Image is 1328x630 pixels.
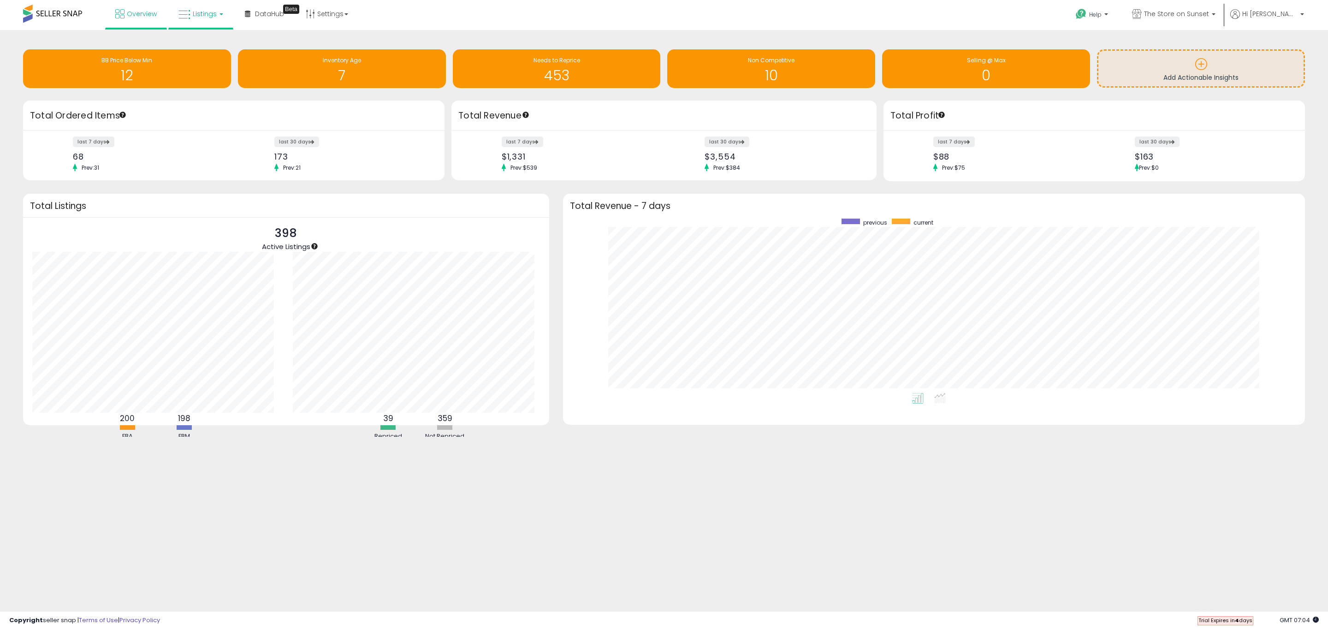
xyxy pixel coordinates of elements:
[255,9,284,18] span: DataHub
[453,49,661,88] a: Needs to Reprice 453
[1089,11,1102,18] span: Help
[1098,51,1304,86] a: Add Actionable Insights
[77,164,104,172] span: Prev: 31
[672,68,871,83] h1: 10
[30,109,438,122] h3: Total Ordered Items
[1163,73,1239,82] span: Add Actionable Insights
[1068,1,1117,30] a: Help
[243,68,441,83] h1: 7
[274,137,319,147] label: last 30 days
[28,68,226,83] h1: 12
[522,111,530,119] div: Tooltip anchor
[119,111,127,119] div: Tooltip anchor
[667,49,875,88] a: Non Competitive 10
[1135,152,1289,161] div: $163
[1144,9,1209,18] span: The Store on Sunset
[1139,164,1159,172] span: Prev: $0
[933,137,975,147] label: last 7 days
[279,164,305,172] span: Prev: 21
[937,164,970,172] span: Prev: $75
[283,5,299,14] div: Tooltip anchor
[1242,9,1298,18] span: Hi [PERSON_NAME]
[101,56,152,64] span: BB Price Below Min
[937,111,946,119] div: Tooltip anchor
[127,9,157,18] span: Overview
[323,56,361,64] span: Inventory Age
[705,152,860,161] div: $3,554
[262,242,310,251] span: Active Listings
[748,56,794,64] span: Non Competitive
[913,219,933,226] span: current
[506,164,542,172] span: Prev: $539
[120,413,135,424] b: 200
[1075,8,1087,20] i: Get Help
[438,413,452,424] b: 359
[274,152,428,161] div: 173
[361,432,416,441] div: Repriced
[193,9,217,18] span: Listings
[178,413,190,424] b: 198
[457,68,656,83] h1: 453
[534,56,580,64] span: Needs to Reprice
[709,164,745,172] span: Prev: $384
[863,219,887,226] span: previous
[1230,9,1304,30] a: Hi [PERSON_NAME]
[887,68,1085,83] h1: 0
[1135,137,1180,147] label: last 30 days
[502,137,543,147] label: last 7 days
[890,109,1298,122] h3: Total Profit
[30,202,542,209] h3: Total Listings
[458,109,870,122] h3: Total Revenue
[570,202,1298,209] h3: Total Revenue - 7 days
[383,413,393,424] b: 39
[933,152,1087,161] div: $88
[23,49,231,88] a: BB Price Below Min 12
[967,56,1006,64] span: Selling @ Max
[882,49,1090,88] a: Selling @ Max 0
[73,137,114,147] label: last 7 days
[310,242,319,250] div: Tooltip anchor
[417,432,473,441] div: Not Repriced
[262,225,310,242] p: 398
[100,432,155,441] div: FBA
[238,49,446,88] a: Inventory Age 7
[73,152,227,161] div: 68
[156,432,212,441] div: FBM
[502,152,657,161] div: $1,331
[705,137,749,147] label: last 30 days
